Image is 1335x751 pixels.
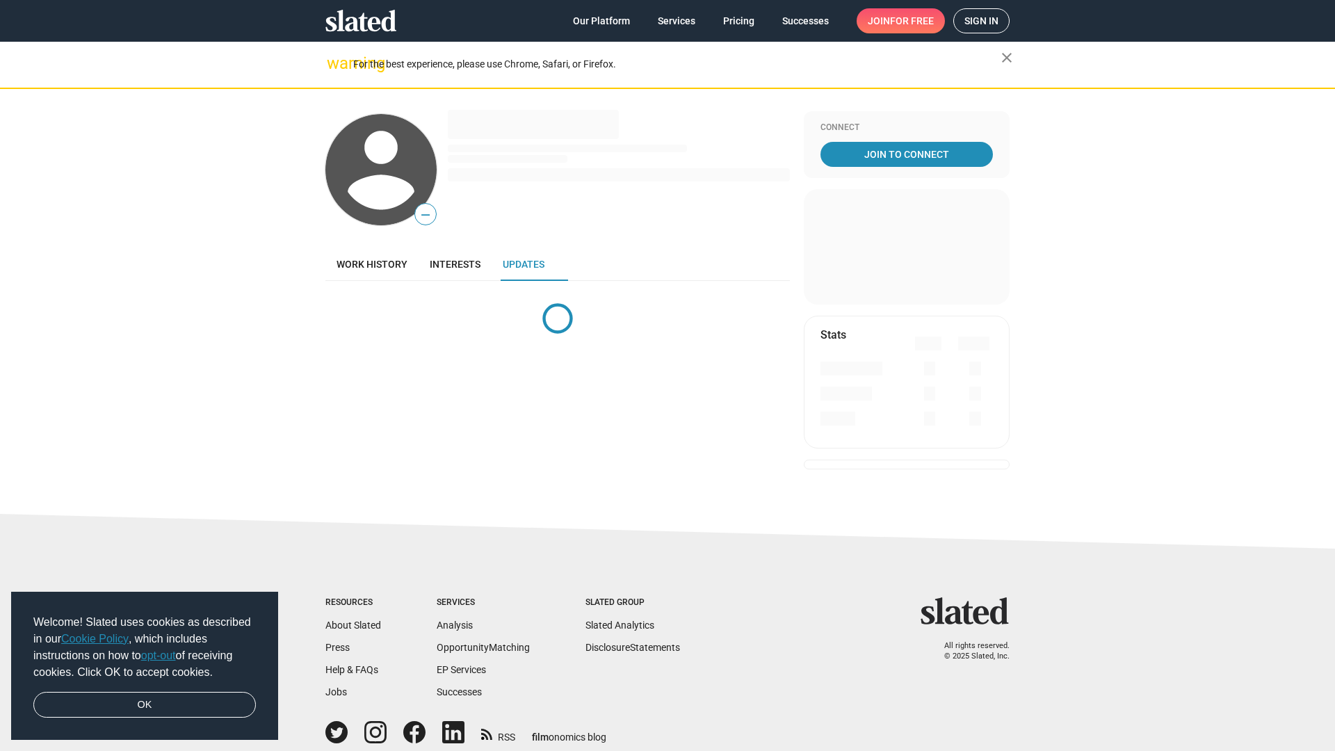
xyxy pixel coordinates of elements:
a: DisclosureStatements [585,642,680,653]
div: Connect [820,122,993,134]
div: Services [437,597,530,608]
span: Work history [337,259,407,270]
a: Analysis [437,620,473,631]
span: Welcome! Slated uses cookies as described in our , which includes instructions on how to of recei... [33,614,256,681]
a: Updates [492,248,556,281]
mat-card-title: Stats [820,328,846,342]
a: Sign in [953,8,1010,33]
a: Our Platform [562,8,641,33]
span: Interests [430,259,480,270]
span: Join To Connect [823,142,990,167]
a: Jobs [325,686,347,697]
a: Cookie Policy [61,633,129,645]
a: Joinfor free [857,8,945,33]
span: — [415,206,436,224]
a: OpportunityMatching [437,642,530,653]
a: opt-out [141,649,176,661]
a: Services [647,8,706,33]
span: Updates [503,259,544,270]
mat-icon: close [998,49,1015,66]
a: Interests [419,248,492,281]
a: Work history [325,248,419,281]
span: Sign in [964,9,998,33]
a: Join To Connect [820,142,993,167]
a: Slated Analytics [585,620,654,631]
a: filmonomics blog [532,720,606,744]
div: cookieconsent [11,592,278,741]
span: Successes [782,8,829,33]
div: For the best experience, please use Chrome, Safari, or Firefox. [353,55,1001,74]
a: EP Services [437,664,486,675]
a: RSS [481,722,515,744]
span: Join [868,8,934,33]
a: Successes [437,686,482,697]
mat-icon: warning [327,55,343,72]
a: Press [325,642,350,653]
a: About Slated [325,620,381,631]
a: dismiss cookie message [33,692,256,718]
a: Successes [771,8,840,33]
span: Our Platform [573,8,630,33]
a: Pricing [712,8,766,33]
span: for free [890,8,934,33]
div: Slated Group [585,597,680,608]
a: Help & FAQs [325,664,378,675]
p: All rights reserved. © 2025 Slated, Inc. [930,641,1010,661]
div: Resources [325,597,381,608]
span: Services [658,8,695,33]
span: film [532,732,549,743]
span: Pricing [723,8,754,33]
